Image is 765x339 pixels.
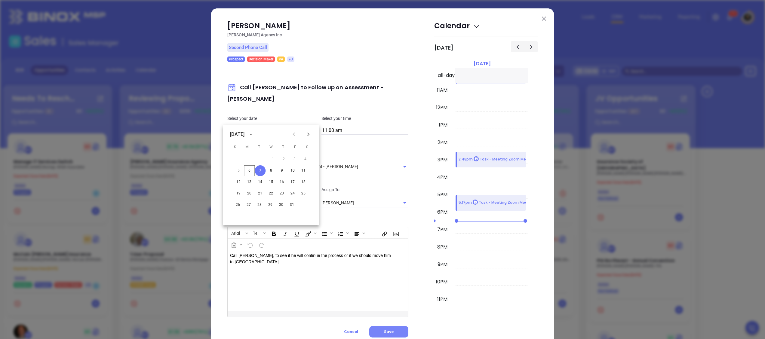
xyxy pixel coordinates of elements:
[227,43,269,52] p: Second Phone Call
[434,21,480,31] span: Calendar
[255,188,266,199] button: 21
[459,156,614,163] p: 2:48pm Task - Meeting Zoom Meeting To Review Assessment - [PERSON_NAME]
[268,228,279,238] span: Bold
[438,121,449,129] div: 1pm
[436,261,449,268] div: 9pm
[255,165,266,176] button: 7
[435,278,449,286] div: 10pm
[227,84,384,102] span: Call [PERSON_NAME] to Follow up on Assessment - [PERSON_NAME]
[276,188,287,199] button: 23
[228,228,244,238] button: Arial
[250,230,261,234] span: 14
[298,188,309,199] button: 25
[278,141,288,153] span: Thursday
[351,228,367,238] span: Align
[436,191,449,198] div: 5pm
[287,165,298,176] button: 10
[344,329,358,334] span: Cancel
[436,296,449,303] div: 11pm
[253,141,264,153] span: Tuesday
[250,228,267,238] span: Font size
[436,226,449,233] div: 7pm
[249,56,273,63] span: Decision Maker
[233,188,244,199] button: 19
[276,200,287,210] button: 30
[321,115,408,122] p: Select your time
[246,130,255,139] button: calendar view is open, switch to year view
[434,44,453,51] h2: [DATE]
[298,177,309,188] button: 18
[379,228,389,238] span: Insert link
[229,141,240,153] span: Sunday
[266,188,276,199] button: 22
[227,115,314,122] p: Select your date
[302,141,312,153] span: Saturday
[244,177,255,188] button: 13
[287,200,297,210] button: 31
[401,163,409,171] button: Open
[318,228,334,238] span: Insert Unordered List
[436,243,449,251] div: 8pm
[390,228,401,238] span: Insert Image
[302,228,318,238] span: Fill color or set the text color
[266,177,276,188] button: 15
[279,56,283,63] span: PA
[228,230,243,234] span: Arial
[301,127,315,142] button: Next month
[287,188,298,199] button: 24
[243,200,254,210] button: 27
[227,31,408,38] p: [PERSON_NAME] Agency Inc
[250,228,262,238] button: 14
[244,165,255,176] button: 6
[291,228,302,238] span: Underline
[472,60,492,68] a: [DATE]
[436,174,449,181] div: 4pm
[436,156,449,163] div: 3pm
[265,200,276,210] button: 29
[436,139,449,146] div: 2pm
[524,41,538,52] button: Next day
[276,177,287,188] button: 16
[436,209,449,216] div: 6pm
[276,165,287,176] button: 9
[230,252,393,265] p: Call [PERSON_NAME], to see if he will continue the process or if we should move him to [GEOGRAPHI...
[436,87,449,94] div: 11am
[244,239,255,249] span: Undo
[241,141,252,153] span: Monday
[435,104,449,111] div: 12pm
[266,141,276,153] span: Wednesday
[299,123,314,137] button: Choose date, selected date is Oct 7, 2025
[256,239,266,249] span: Redo
[266,165,276,176] button: 8
[232,200,243,210] button: 26
[244,188,255,199] button: 20
[321,186,408,193] p: Assign To
[401,199,409,207] button: Open
[230,131,244,138] div: [DATE]
[255,177,266,188] button: 14
[542,17,546,21] img: close modal
[229,56,243,63] span: Prospect
[289,56,293,63] span: +3
[459,200,612,206] p: 5:17pm Task - Meeting Zoom Meeting to Review Assessment - [PERSON_NAME]
[254,200,265,210] button: 28
[227,20,408,31] p: [PERSON_NAME]
[290,141,300,153] span: Friday
[298,165,309,176] button: 11
[233,177,244,188] button: 12
[333,326,369,337] button: Cancel
[228,228,250,238] span: Font family
[287,177,298,188] button: 17
[384,329,394,334] span: Save
[228,239,244,249] span: Surveys
[511,41,524,52] button: Previous day
[369,326,408,337] button: Save
[279,228,290,238] span: Italic
[335,228,350,238] span: Insert Ordered List
[437,72,455,79] span: all-day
